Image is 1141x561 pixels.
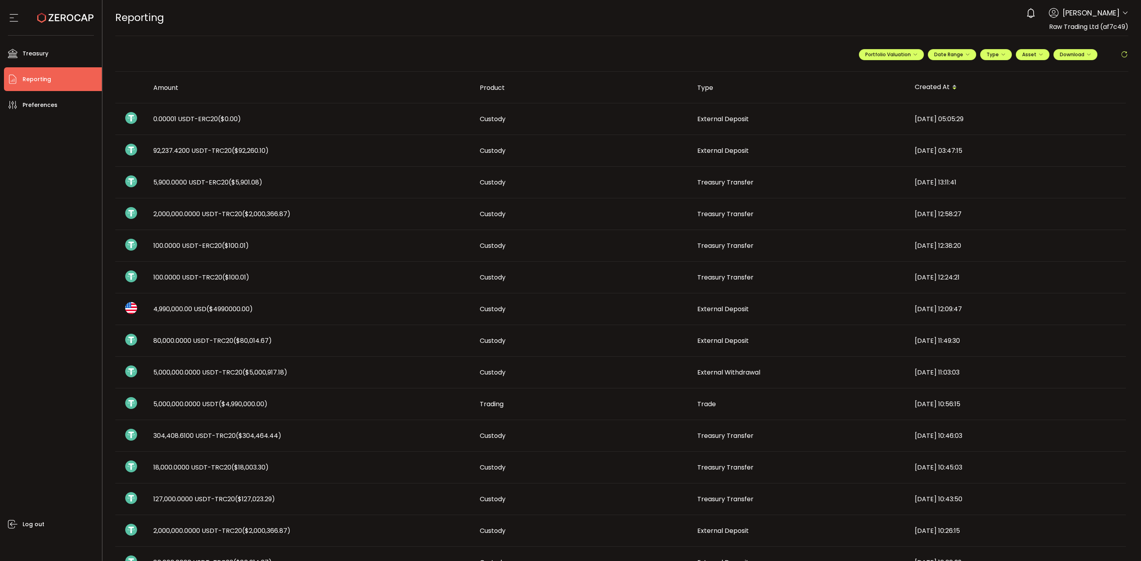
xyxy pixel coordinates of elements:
[480,368,506,377] span: Custody
[23,99,57,111] span: Preferences
[125,429,137,441] img: usdt_portfolio.svg
[222,241,249,250] span: ($100.01)
[480,241,506,250] span: Custody
[125,239,137,251] img: usdt_portfolio.svg
[908,241,1126,250] div: [DATE] 12:38:20
[147,83,473,92] div: Amount
[153,526,290,535] span: 2,000,000.0000 USDT-TRC20
[1101,523,1141,561] iframe: Chat Widget
[153,178,262,187] span: 5,900.0000 USDT-ERC20
[908,336,1126,345] div: [DATE] 11:49:30
[908,368,1126,377] div: [DATE] 11:03:03
[480,209,506,219] span: Custody
[153,273,249,282] span: 100.0000 USDT-TRC20
[125,334,137,346] img: usdt_portfolio.svg
[480,526,506,535] span: Custody
[1063,8,1120,18] span: [PERSON_NAME]
[928,49,976,60] button: Date Range
[125,365,137,377] img: usdt_portfolio.svg
[125,270,137,282] img: usdt_portfolio.svg
[908,209,1126,219] div: [DATE] 12:58:27
[153,241,249,250] span: 100.0000 USDT-ERC20
[697,368,760,377] span: External Withdrawal
[125,144,137,156] img: usdt_portfolio.svg
[908,178,1126,187] div: [DATE] 13:11:41
[153,494,275,504] span: 127,000.0000 USDT-TRC20
[236,431,281,440] span: ($304,464.44)
[480,114,506,124] span: Custody
[908,431,1126,440] div: [DATE] 10:46:03
[153,399,267,409] span: 5,000,000.0000 USDT
[125,524,137,536] img: usdt_portfolio.svg
[232,146,269,155] span: ($92,260.10)
[934,51,970,58] span: Date Range
[859,49,924,60] button: Portfolio Valuation
[697,399,716,409] span: Trade
[222,273,249,282] span: ($100.01)
[125,302,137,314] img: usd_portfolio.svg
[125,492,137,504] img: usdt_portfolio.svg
[908,463,1126,472] div: [DATE] 10:45:03
[697,431,754,440] span: Treasury Transfer
[153,209,290,219] span: 2,000,000.0000 USDT-TRC20
[908,526,1126,535] div: [DATE] 10:26:15
[229,178,262,187] span: ($5,901.08)
[1049,22,1128,31] span: Raw Trading Ltd (af7c49)
[480,463,506,472] span: Custody
[115,11,164,25] span: Reporting
[153,336,272,345] span: 80,000.0000 USDT-TRC20
[235,494,275,504] span: ($127,023.29)
[691,83,908,92] div: Type
[980,49,1012,60] button: Type
[153,368,287,377] span: 5,000,000.0000 USDT-TRC20
[1060,51,1091,58] span: Download
[242,209,290,219] span: ($2,000,366.87)
[697,114,749,124] span: External Deposit
[23,48,48,59] span: Treasury
[697,494,754,504] span: Treasury Transfer
[908,146,1126,155] div: [DATE] 03:47:15
[125,397,137,409] img: usdt_portfolio.svg
[697,178,754,187] span: Treasury Transfer
[697,209,754,219] span: Treasury Transfer
[697,463,754,472] span: Treasury Transfer
[908,81,1126,94] div: Created At
[242,526,290,535] span: ($2,000,366.87)
[480,273,506,282] span: Custody
[1022,51,1036,58] span: Asset
[1053,49,1097,60] button: Download
[908,273,1126,282] div: [DATE] 12:24:21
[908,399,1126,409] div: [DATE] 10:56:15
[125,175,137,187] img: usdt_portfolio.svg
[125,460,137,472] img: usdt_portfolio.svg
[697,336,749,345] span: External Deposit
[231,463,269,472] span: ($18,003.30)
[153,114,241,124] span: 0.00001 USDT-ERC20
[697,146,749,155] span: External Deposit
[480,146,506,155] span: Custody
[986,51,1006,58] span: Type
[206,304,253,314] span: ($4990000.00)
[480,399,504,409] span: Trading
[697,241,754,250] span: Treasury Transfer
[125,207,137,219] img: usdt_portfolio.svg
[697,526,749,535] span: External Deposit
[125,112,137,124] img: usdt_portfolio.svg
[480,494,506,504] span: Custody
[480,304,506,314] span: Custody
[473,83,691,92] div: Product
[242,368,287,377] span: ($5,000,917.18)
[219,399,267,409] span: ($4,990,000.00)
[697,273,754,282] span: Treasury Transfer
[23,74,51,85] span: Reporting
[480,336,506,345] span: Custody
[153,146,269,155] span: 92,237.4200 USDT-TRC20
[908,114,1126,124] div: [DATE] 05:05:29
[153,431,281,440] span: 304,408.6100 USDT-TRC20
[908,304,1126,314] div: [DATE] 12:09:47
[233,336,272,345] span: ($80,014.67)
[23,519,44,530] span: Log out
[153,463,269,472] span: 18,000.0000 USDT-TRC20
[865,51,918,58] span: Portfolio Valuation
